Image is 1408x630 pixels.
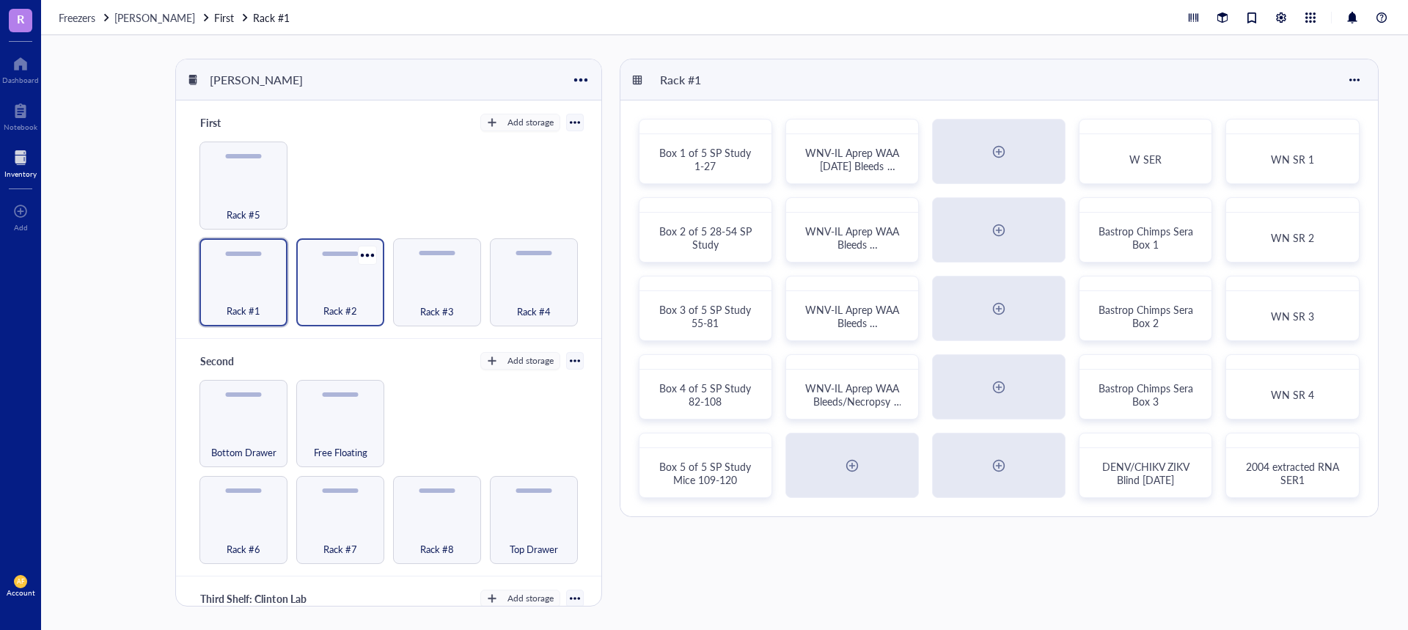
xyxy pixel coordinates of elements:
[227,541,260,557] span: Rack #6
[2,52,39,84] a: Dashboard
[507,354,554,367] div: Add storage
[1271,387,1314,402] span: WN SR 4
[314,444,367,461] span: Free Floating
[4,122,37,131] div: Notebook
[480,114,560,131] button: Add storage
[194,112,282,133] div: First
[1099,224,1196,252] span: Bastrop Chimps Sera Box 1
[17,578,25,585] span: AF
[507,116,554,129] div: Add storage
[227,303,260,319] span: Rack #1
[194,588,312,609] div: Third Shelf: Clinton Lab
[420,304,454,320] span: Rack #3
[59,10,95,25] span: Freezers
[480,352,560,370] button: Add storage
[4,99,37,131] a: Notebook
[510,541,558,557] span: Top Drawer
[804,145,902,186] span: WNV-IL Aprep WAA [DATE] Bleeds Extracted RNA Box 1
[194,351,282,371] div: Second
[7,588,35,597] div: Account
[1271,152,1314,166] span: WN SR 1
[59,10,111,26] a: Freezers
[114,10,211,26] a: [PERSON_NAME]
[1099,302,1196,330] span: Bastrop Chimps Sera Box 2
[1271,309,1314,323] span: WN SR 3
[114,10,195,25] span: [PERSON_NAME]
[659,381,766,409] span: Box 4 of 5 SP Study 82-108
[323,541,357,557] span: Rack #7
[4,169,37,178] div: Inventory
[659,145,754,173] span: Box 1 of 5 SP Study 1-27
[507,592,554,605] div: Add storage
[1099,381,1196,409] span: Bastrop Chimps Sera Box 3
[420,541,454,557] span: Rack #8
[323,303,357,319] span: Rack #2
[14,223,28,232] div: Add
[480,590,560,607] button: Add storage
[203,67,309,92] div: [PERSON_NAME]
[653,67,741,92] div: Rack #1
[1102,459,1192,487] span: DENV/CHIKV ZIKV Blind [DATE]
[1129,152,1162,166] span: W SER
[659,224,755,252] span: Box 2 of 5 28-54 SP Study
[659,459,754,487] span: Box 5 of 5 SP Study Mice 109-120
[2,76,39,84] div: Dashboard
[211,444,276,461] span: Bottom Drawer
[17,10,24,28] span: R
[214,10,293,26] a: FirstRack #1
[659,302,754,330] span: Box 3 of 5 SP Study 55-81
[1271,230,1314,245] span: WN SR 2
[227,207,260,223] span: Rack #5
[517,304,551,320] span: Rack #4
[4,146,37,178] a: Inventory
[1246,459,1342,487] span: 2004 extracted RNA SER1
[804,381,902,422] span: WNV-IL Aprep WAA Bleeds/Necropsy Extracted RNA Box 4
